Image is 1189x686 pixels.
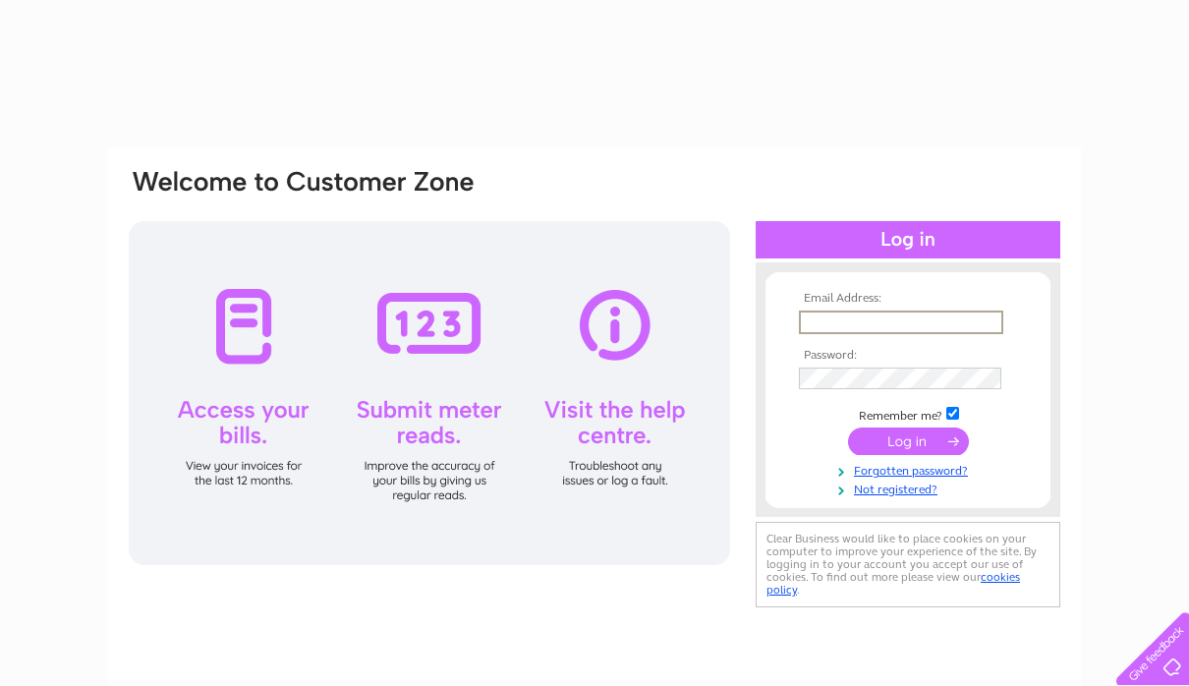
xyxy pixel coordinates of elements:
[766,570,1020,597] a: cookies policy
[794,292,1022,306] th: Email Address:
[799,479,1022,497] a: Not registered?
[756,522,1060,607] div: Clear Business would like to place cookies on your computer to improve your experience of the sit...
[799,460,1022,479] a: Forgotten password?
[848,428,969,455] input: Submit
[794,404,1022,424] td: Remember me?
[794,349,1022,363] th: Password:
